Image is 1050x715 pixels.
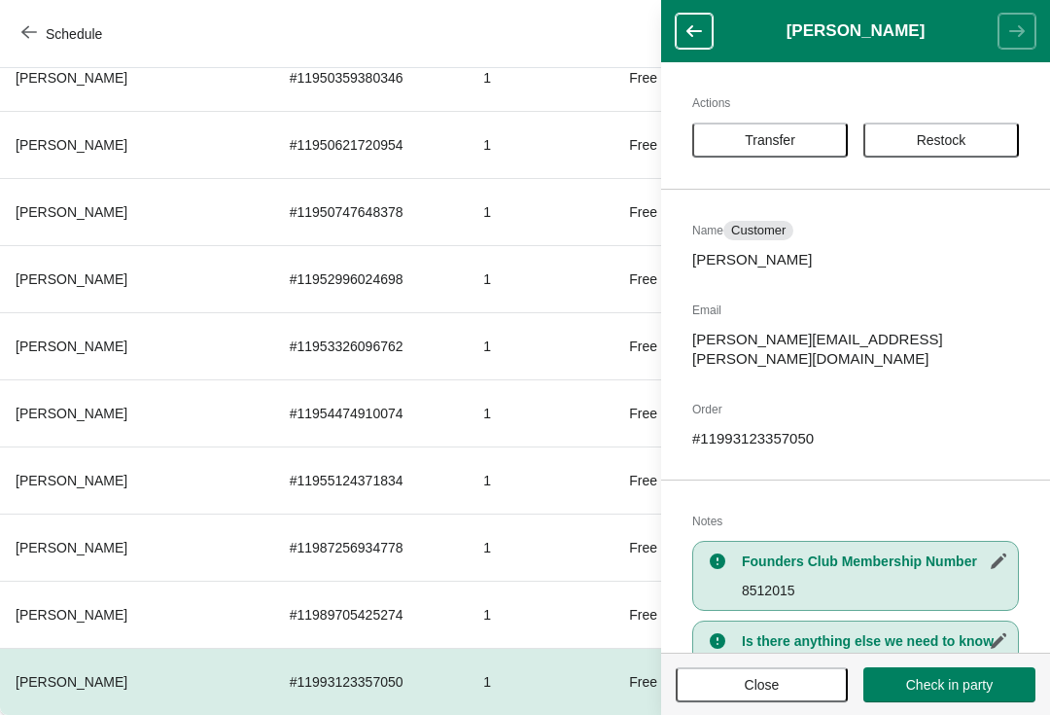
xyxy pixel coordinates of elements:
td: 1 [468,648,592,715]
span: [PERSON_NAME] [16,607,127,623]
p: [PERSON_NAME][EMAIL_ADDRESS][PERSON_NAME][DOMAIN_NAME] [692,330,1019,369]
td: Free [593,312,674,379]
td: 1 [468,581,592,648]
span: [PERSON_NAME] [16,271,127,287]
span: Restock [917,132,966,148]
span: Check in party [906,677,993,693]
span: Customer [731,223,786,238]
td: 1 [468,178,592,245]
h2: Name [692,221,1019,240]
h3: Founders Club Membership Number [742,552,1008,571]
td: # 11950359380346 [274,44,468,111]
td: # 11987256934778 [274,514,468,581]
button: Restock [863,123,1019,158]
td: # 11954474910074 [274,379,468,447]
td: 1 [468,514,592,581]
td: 1 [468,245,592,312]
p: # 11993123357050 [692,429,1019,448]
p: 8512015 [742,581,1008,600]
td: 1 [468,111,592,178]
td: Free [593,648,674,715]
td: Free [593,581,674,648]
td: Free [593,178,674,245]
button: Schedule [10,17,118,52]
span: [PERSON_NAME] [16,137,127,153]
td: Free [593,245,674,312]
td: 1 [468,312,592,379]
td: # 11993123357050 [274,648,468,715]
td: # 11950621720954 [274,111,468,178]
span: [PERSON_NAME] [16,473,127,488]
span: [PERSON_NAME] [16,339,127,354]
span: [PERSON_NAME] [16,406,127,421]
td: Free [593,514,674,581]
span: Transfer [745,132,795,148]
td: # 11955124371834 [274,447,468,514]
td: Free [593,379,674,447]
span: Schedule [46,26,102,42]
button: Check in party [863,667,1035,702]
span: [PERSON_NAME] [16,204,127,220]
h3: Is there anything else we need to know regarding your bottle collection? [742,631,1008,670]
td: # 11952996024698 [274,245,468,312]
td: 1 [468,379,592,447]
td: 1 [468,447,592,514]
td: Free [593,44,674,111]
span: [PERSON_NAME] [16,674,127,690]
h2: Notes [692,512,1019,531]
h2: Order [692,400,1019,419]
button: Transfer [692,123,848,158]
span: Close [745,677,780,693]
span: [PERSON_NAME] [16,70,127,86]
td: Free [593,447,674,514]
td: Free [593,111,674,178]
button: Close [676,667,848,702]
td: 1 [468,44,592,111]
h2: Email [692,301,1019,320]
p: [PERSON_NAME] [692,250,1019,269]
h2: Actions [692,93,1019,113]
span: [PERSON_NAME] [16,540,127,555]
h1: [PERSON_NAME] [713,21,998,41]
td: # 11953326096762 [274,312,468,379]
td: # 11950747648378 [274,178,468,245]
td: # 11989705425274 [274,581,468,648]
